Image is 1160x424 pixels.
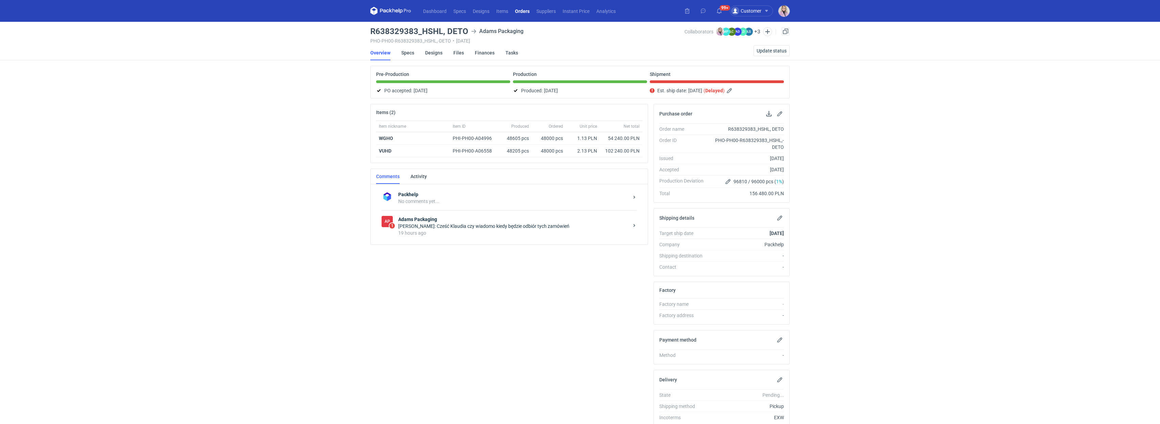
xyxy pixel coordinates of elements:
[370,45,390,60] a: Overview
[778,5,790,17] button: Klaudia Wiśniewska
[659,215,694,221] h2: Shipping details
[376,72,409,77] p: Pre-Production
[724,177,732,186] button: Edit production Deviation
[709,190,784,197] div: 156 480.00 PLN
[659,111,692,116] h2: Purchase order
[739,28,747,36] figcaption: ŁD
[709,264,784,270] div: -
[709,155,784,162] div: [DATE]
[659,414,709,421] div: Incoterms
[659,190,709,197] div: Total
[398,216,629,223] strong: Adams Packaging
[659,126,709,132] div: Order name
[659,312,709,319] div: Factory address
[379,124,406,129] span: Item nickname
[376,110,396,115] h2: Items (2)
[726,87,734,95] button: Edit estimated shipping date
[453,135,498,142] div: PHI-PH00-A04996
[709,301,784,308] div: -
[688,87,702,95] span: [DATE]
[382,191,393,202] img: Packhelp
[709,352,784,359] div: -
[734,178,784,185] span: 96810 / 96000 pcs ( )
[659,287,676,293] h2: Factory
[475,45,495,60] a: Finances
[532,132,566,145] div: 48000 pcs
[659,230,709,237] div: Target ship date
[734,28,742,36] figcaption: AD
[370,38,684,44] div: PHO-PH00-R638329383_HSHL,-DETO [DATE]
[389,223,395,229] span: 1
[398,230,629,236] div: 19 hours ago
[709,414,784,421] div: EXW
[705,88,723,93] strong: Delayed
[505,45,518,60] a: Tasks
[568,135,597,142] div: 1.13 PLN
[513,72,537,77] p: Production
[398,198,629,205] div: No comments yet...
[370,27,468,35] h3: R638329383_HSHL, DETO
[602,135,640,142] div: 54 240.00 PLN
[512,7,533,15] a: Orders
[376,169,400,184] a: Comments
[659,403,709,410] div: Shipping method
[709,312,784,319] div: -
[568,147,597,154] div: 2.13 PLN
[650,87,784,95] div: Est. ship date:
[379,148,391,154] a: VUHD
[776,376,784,384] button: Edit delivery details
[754,29,760,35] button: +3
[659,392,709,398] div: State
[425,45,442,60] a: Designs
[513,87,647,95] div: Produced:
[420,7,450,15] a: Dashboard
[580,124,597,129] span: Unit price
[501,145,532,157] div: 48205 pcs
[776,214,784,222] button: Edit shipping details
[714,5,725,16] button: 99+
[453,45,464,60] a: Files
[379,136,393,141] a: WGHO
[469,7,493,15] a: Designs
[549,124,563,129] span: Ordered
[765,110,773,118] button: Download PO
[659,337,696,343] h2: Payment method
[453,38,454,44] span: •
[533,7,559,15] a: Suppliers
[659,241,709,248] div: Company
[709,166,784,173] div: [DATE]
[659,166,709,173] div: Accepted
[650,72,671,77] p: Shipment
[382,216,393,227] figcaption: AP
[757,48,787,53] span: Update status
[776,179,782,184] span: 1%
[754,45,790,56] button: Update status
[709,252,784,259] div: -
[450,7,469,15] a: Specs
[511,124,529,129] span: Produced
[782,27,790,35] a: Duplicate
[471,27,523,35] div: Adams Packaging
[410,169,427,184] a: Activity
[722,28,730,36] figcaption: MP
[501,132,532,145] div: 48605 pcs
[659,137,709,151] div: Order ID
[659,155,709,162] div: Issued
[716,28,724,36] img: Klaudia Wiśniewska
[730,5,778,16] button: Customer
[709,137,784,151] div: PHO-PH00-R638329383_HSHL,-DETO
[762,392,784,398] em: Pending...
[763,27,772,36] button: Edit collaborators
[398,191,629,198] strong: Packhelp
[709,403,784,410] div: Pickup
[659,301,709,308] div: Factory name
[453,147,498,154] div: PHI-PH00-A06558
[728,28,736,36] figcaption: ŁC
[709,126,784,132] div: R638329383_HSHL, DETO
[414,87,428,95] span: [DATE]
[709,241,784,248] div: Packhelp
